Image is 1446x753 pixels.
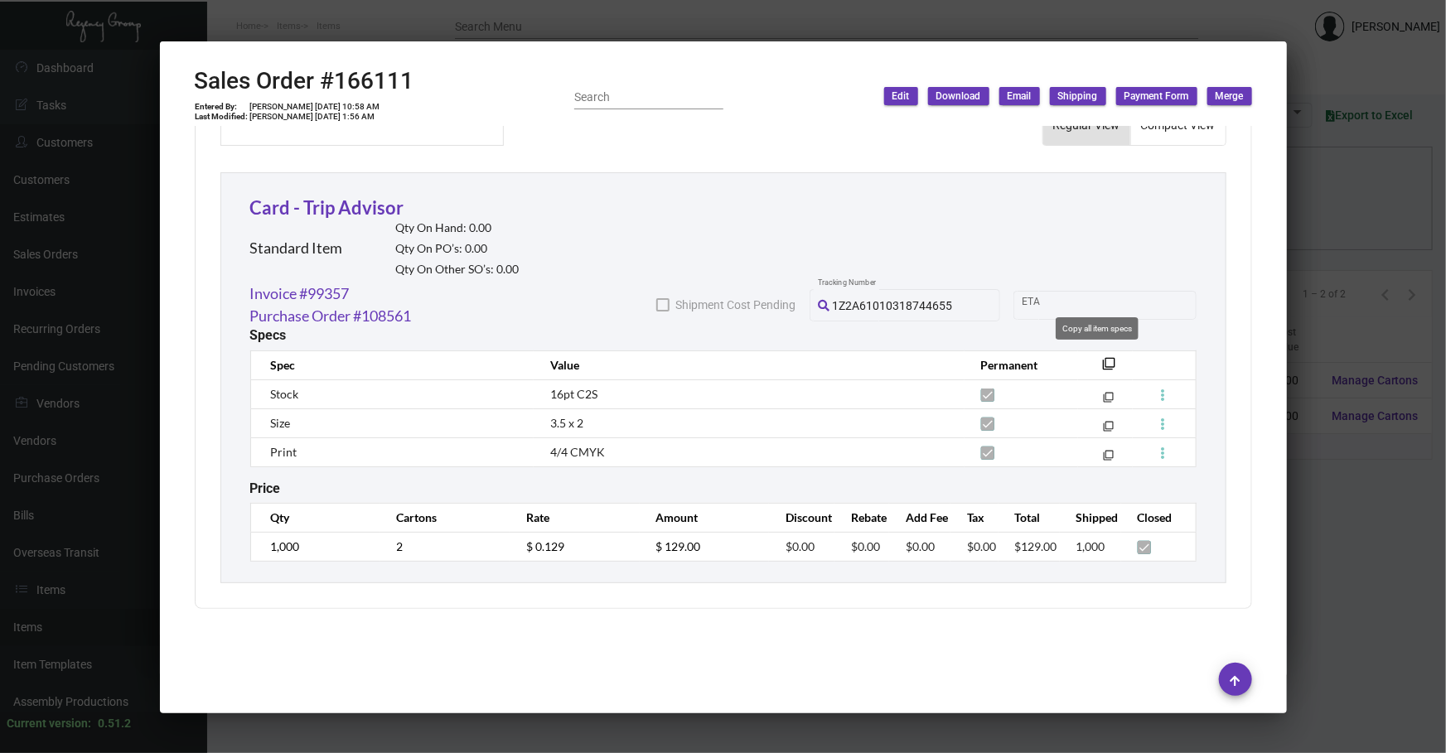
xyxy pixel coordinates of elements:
[249,102,381,112] td: [PERSON_NAME] [DATE] 10:58 AM
[1043,105,1130,145] button: Regular View
[250,196,404,219] a: Card - Trip Advisor
[834,503,889,532] th: Rebate
[999,503,1060,532] th: Total
[851,539,880,553] span: $0.00
[928,87,989,105] button: Download
[271,445,297,459] span: Print
[1050,87,1106,105] button: Shipping
[965,350,1078,379] th: Permanent
[1116,87,1197,105] button: Payment Form
[1022,298,1073,311] input: Start date
[936,89,981,104] span: Download
[396,221,520,235] h2: Qty On Hand: 0.00
[1015,539,1057,553] span: $129.00
[250,239,343,258] h2: Standard Item
[98,715,131,732] div: 0.51.2
[832,299,952,312] span: 1Z2A61010318744655
[1076,539,1105,553] span: 1,000
[640,503,770,532] th: Amount
[1121,503,1196,532] th: Closed
[950,503,998,532] th: Tax
[884,87,918,105] button: Edit
[250,305,412,327] a: Purchase Order #108561
[1056,317,1139,340] div: Copy all item specs
[999,87,1040,105] button: Email
[550,445,605,459] span: 4/4 CMYK
[250,503,380,532] th: Qty
[1087,298,1167,311] input: End date
[271,387,299,401] span: Stock
[249,112,381,122] td: [PERSON_NAME] [DATE] 1:56 AM
[1103,362,1116,375] mat-icon: filter_none
[906,539,935,553] span: $0.00
[195,102,249,112] td: Entered By:
[1103,395,1114,406] mat-icon: filter_none
[250,327,287,343] h2: Specs
[892,89,910,104] span: Edit
[1216,89,1244,104] span: Merge
[271,416,291,430] span: Size
[1207,87,1252,105] button: Merge
[889,503,950,532] th: Add Fee
[550,387,597,401] span: 16pt C2S
[676,295,796,315] span: Shipment Cost Pending
[195,67,414,95] h2: Sales Order #166111
[396,242,520,256] h2: Qty On PO’s: 0.00
[1124,89,1189,104] span: Payment Form
[967,539,996,553] span: $0.00
[510,503,640,532] th: Rate
[786,539,815,553] span: $0.00
[380,503,510,532] th: Cartons
[1131,105,1226,145] button: Compact View
[534,350,964,379] th: Value
[396,263,520,277] h2: Qty On Other SO’s: 0.00
[1060,503,1121,532] th: Shipped
[1058,89,1098,104] span: Shipping
[7,715,91,732] div: Current version:
[769,503,834,532] th: Discount
[1008,89,1032,104] span: Email
[250,350,534,379] th: Spec
[1103,453,1114,464] mat-icon: filter_none
[250,282,350,305] a: Invoice #99357
[550,416,583,430] span: 3.5 x 2
[250,480,281,496] h2: Price
[1103,424,1114,435] mat-icon: filter_none
[195,112,249,122] td: Last Modified:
